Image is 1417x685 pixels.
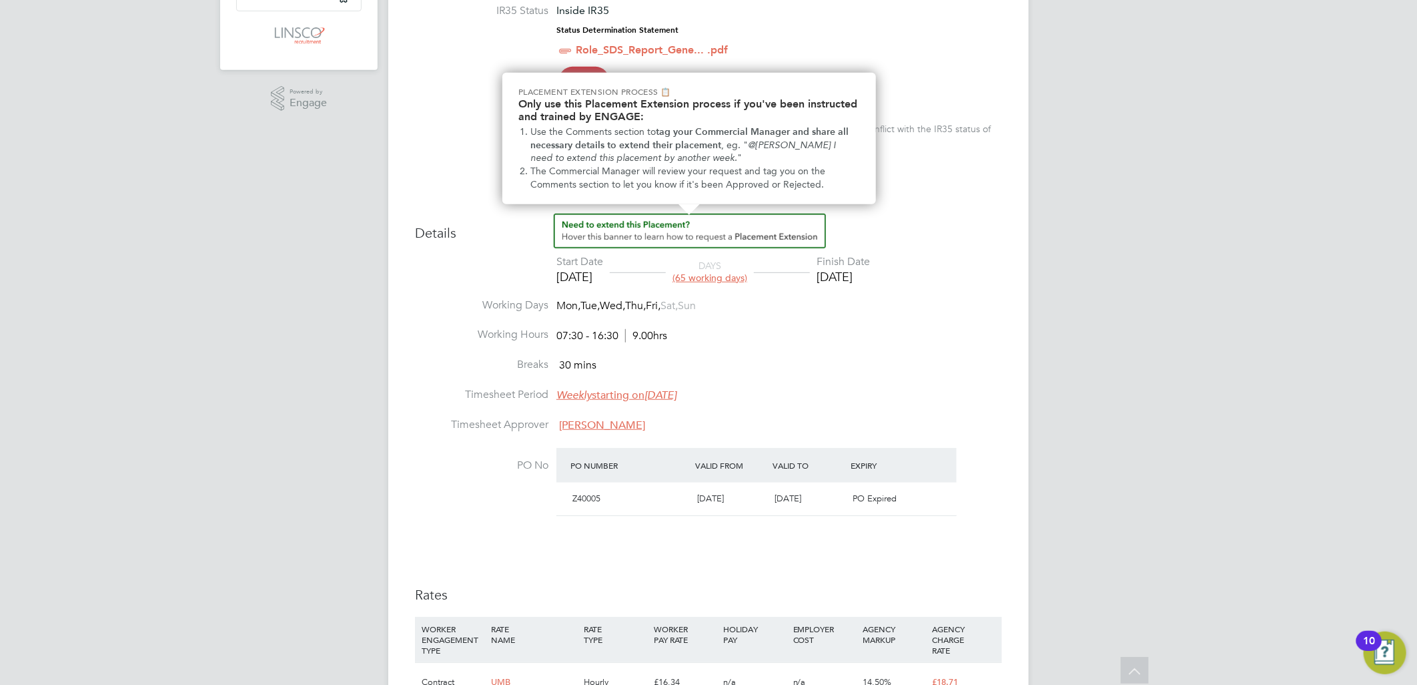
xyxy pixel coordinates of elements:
img: linsco-logo-retina.png [271,25,326,46]
div: Expiry [847,453,925,477]
label: Working Days [415,298,548,312]
label: Timesheet Period [415,388,548,402]
h3: Rates [415,586,1002,604]
span: [DATE] [697,493,724,504]
label: PO No [415,459,548,473]
em: [DATE] [644,389,676,402]
span: High [559,67,609,93]
button: Open Resource Center, 10 new notifications [1364,632,1406,674]
div: Valid To [770,453,848,477]
div: PO Number [567,453,692,477]
label: Timesheet Approver [415,418,548,432]
em: Weekly [556,389,592,402]
em: @[PERSON_NAME] I need to extend this placement by another week. [530,140,839,164]
strong: tag your Commercial Manager and share all necessary details to extend their placement [530,126,851,151]
span: [DATE] [775,493,802,504]
span: Powered by [290,86,327,97]
span: Wed, [600,299,625,312]
div: Finish Date [817,255,870,269]
div: RATE NAME [488,617,580,652]
a: Go to home page [236,25,362,46]
span: PO Expired [853,493,897,504]
h3: Details [415,214,1002,242]
span: Sat, [660,299,678,312]
div: Valid From [692,453,770,477]
span: , eg. " [721,140,748,151]
span: [PERSON_NAME] [559,419,645,432]
div: WORKER PAY RATE [650,617,720,652]
span: Use the Comments section to [530,126,656,138]
div: RATE TYPE [581,617,650,652]
label: Working Hours [415,328,548,342]
span: starting on [556,389,676,402]
span: Engage [290,97,327,109]
div: HOLIDAY PAY [720,617,789,652]
span: Thu, [625,299,646,312]
div: AGENCY CHARGE RATE [929,617,999,662]
strong: Status Determination Statement [556,25,678,35]
h2: Only use this Placement Extension process if you've been instructed and trained by ENGAGE: [518,97,860,123]
span: Z40005 [572,493,600,504]
div: [DATE] [556,269,603,284]
div: DAYS [666,260,754,284]
span: 9.00hrs [625,329,667,342]
p: Placement Extension Process 📋 [518,86,860,97]
div: 10 [1363,641,1375,658]
span: Inside IR35 [556,4,609,17]
span: Sun [678,299,696,312]
span: 30 mins [559,359,596,372]
span: Tue, [580,299,600,312]
label: IR35 Risk [415,73,548,87]
div: Need to extend this Placement? Hover this banner. [502,73,876,204]
span: (65 working days) [672,272,747,284]
label: Breaks [415,358,548,372]
div: [DATE] [817,269,870,284]
span: Fri, [646,299,660,312]
div: EMPLOYER COST [790,617,859,652]
div: 07:30 - 16:30 [556,329,667,343]
span: Mon, [556,299,580,312]
li: The Commercial Manager will review your request and tag you on the Comments section to let you kn... [530,165,860,191]
button: How to extend a Placement? [554,214,826,248]
div: Start Date [556,255,603,269]
label: IR35 Status [415,4,548,18]
div: WORKER ENGAGEMENT TYPE [418,617,488,662]
span: " [737,152,742,164]
div: AGENCY MARKUP [859,617,929,652]
a: Role_SDS_Report_Gene... .pdf [576,43,728,56]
